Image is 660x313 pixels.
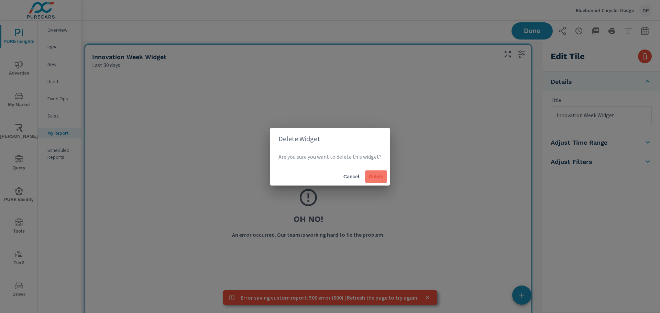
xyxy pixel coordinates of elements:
p: Are you sure you want to delete this widget? [278,153,382,161]
span: Delete [368,174,384,180]
span: Cancel [343,174,360,180]
h2: Delete Widget [278,133,382,144]
button: Cancel [340,170,362,183]
button: Delete [365,170,387,183]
